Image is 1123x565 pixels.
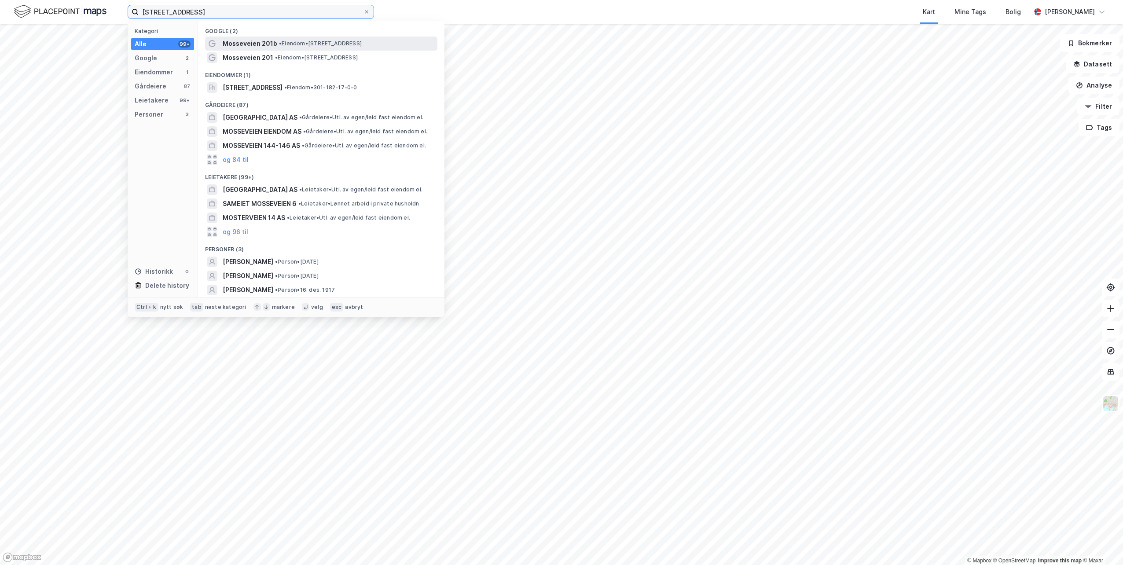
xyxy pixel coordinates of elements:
[1077,98,1119,115] button: Filter
[302,142,305,149] span: •
[284,84,357,91] span: Eiendom • 301-182-17-0-0
[993,558,1036,564] a: OpenStreetMap
[135,81,166,92] div: Gårdeiere
[275,258,319,265] span: Person • [DATE]
[223,38,277,49] span: Mosseveien 201b
[135,39,147,49] div: Alle
[330,303,344,312] div: esc
[135,53,157,63] div: Google
[287,214,410,221] span: Leietaker • Utl. av egen/leid fast eiendom el.
[135,67,173,77] div: Eiendommer
[299,114,423,121] span: Gårdeiere • Utl. av egen/leid fast eiendom el.
[178,97,191,104] div: 99+
[303,128,306,135] span: •
[14,4,106,19] img: logo.f888ab2527a4732fd821a326f86c7f29.svg
[279,40,362,47] span: Eiendom • [STREET_ADDRESS]
[198,167,444,183] div: Leietakere (99+)
[298,200,421,207] span: Leietaker • Lønnet arbeid i private husholdn.
[345,304,363,311] div: avbryt
[299,114,302,121] span: •
[275,54,278,61] span: •
[135,303,158,312] div: Ctrl + k
[135,28,194,34] div: Kategori
[183,83,191,90] div: 87
[183,268,191,275] div: 0
[275,286,278,293] span: •
[275,286,335,294] span: Person • 16. des. 1917
[160,304,183,311] div: nytt søk
[1079,523,1123,565] div: Kontrollprogram for chat
[223,52,273,63] span: Mosseveien 201
[223,271,273,281] span: [PERSON_NAME]
[272,304,295,311] div: markere
[178,40,191,48] div: 99+
[298,200,301,207] span: •
[223,112,297,123] span: [GEOGRAPHIC_DATA] AS
[223,227,248,237] button: og 96 til
[1066,55,1119,73] button: Datasett
[205,304,246,311] div: neste kategori
[1068,77,1119,94] button: Analyse
[223,82,283,93] span: [STREET_ADDRESS]
[223,184,297,195] span: [GEOGRAPHIC_DATA] AS
[223,285,273,295] span: [PERSON_NAME]
[275,258,278,265] span: •
[275,272,278,279] span: •
[1006,7,1021,17] div: Bolig
[223,126,301,137] span: MOSSEVEIEN EIENDOM AS
[223,213,285,223] span: MOSTERVEIEN 14 AS
[311,304,323,311] div: velg
[1045,7,1095,17] div: [PERSON_NAME]
[223,198,297,209] span: SAMEIET MOSSEVEIEN 6
[275,54,358,61] span: Eiendom • [STREET_ADDRESS]
[1079,523,1123,565] iframe: Chat Widget
[183,111,191,118] div: 3
[284,84,287,91] span: •
[279,40,282,47] span: •
[967,558,991,564] a: Mapbox
[183,55,191,62] div: 2
[1060,34,1119,52] button: Bokmerker
[302,142,426,149] span: Gårdeiere • Utl. av egen/leid fast eiendom el.
[198,95,444,110] div: Gårdeiere (87)
[299,186,302,193] span: •
[1079,119,1119,136] button: Tags
[223,154,249,165] button: og 84 til
[923,7,935,17] div: Kart
[198,239,444,255] div: Personer (3)
[223,257,273,267] span: [PERSON_NAME]
[299,186,422,193] span: Leietaker • Utl. av egen/leid fast eiendom el.
[275,272,319,279] span: Person • [DATE]
[135,266,173,277] div: Historikk
[198,65,444,81] div: Eiendommer (1)
[198,21,444,37] div: Google (2)
[1102,395,1119,412] img: Z
[135,109,163,120] div: Personer
[183,69,191,76] div: 1
[954,7,986,17] div: Mine Tags
[135,95,169,106] div: Leietakere
[287,214,290,221] span: •
[303,128,427,135] span: Gårdeiere • Utl. av egen/leid fast eiendom el.
[223,140,300,151] span: MOSSEVEIEN 144-146 AS
[139,5,363,18] input: Søk på adresse, matrikkel, gårdeiere, leietakere eller personer
[145,280,189,291] div: Delete history
[3,552,41,562] a: Mapbox homepage
[1038,558,1082,564] a: Improve this map
[190,303,203,312] div: tab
